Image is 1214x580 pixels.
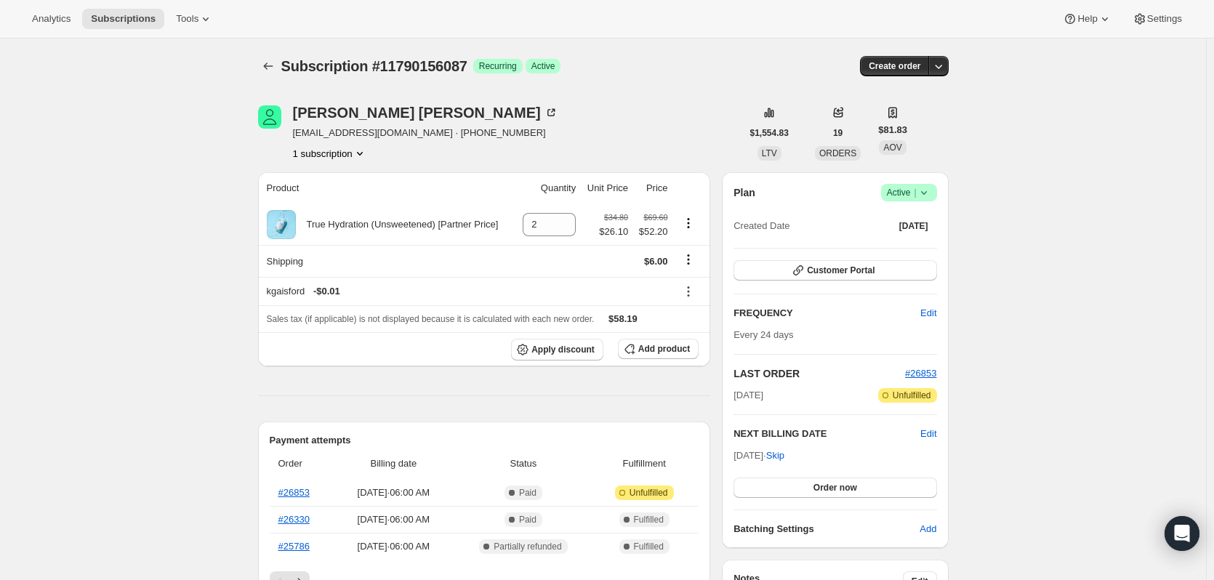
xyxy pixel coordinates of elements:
span: Partially refunded [494,541,561,552]
span: [DATE] · 06:00 AM [339,512,449,527]
button: Order now [733,478,936,498]
button: Analytics [23,9,79,29]
button: Add product [618,339,699,359]
span: $52.20 [637,225,667,239]
span: Active [531,60,555,72]
small: $34.80 [604,213,628,222]
span: Unfulfilled [630,487,668,499]
th: Unit Price [580,172,632,204]
button: #26853 [905,366,936,381]
button: Help [1054,9,1120,29]
button: Edit [912,302,945,325]
small: $69.60 [643,213,667,222]
span: Create order [869,60,920,72]
button: Skip [757,444,793,467]
span: Tools [176,13,198,25]
th: Price [632,172,672,204]
h2: Payment attempts [270,433,699,448]
button: $1,554.83 [741,123,797,143]
button: Shipping actions [677,251,700,267]
span: Created Date [733,219,789,233]
span: Active [887,185,931,200]
span: Help [1077,13,1097,25]
a: #26853 [905,368,936,379]
img: product img [267,210,296,239]
span: ORDERS [819,148,856,158]
span: Edit [920,306,936,321]
span: [EMAIL_ADDRESS][DOMAIN_NAME] · [PHONE_NUMBER] [293,126,558,140]
span: Every 24 days [733,329,793,340]
span: $58.19 [608,313,638,324]
span: AOV [883,142,901,153]
span: Apply discount [531,344,595,355]
span: - $0.01 [313,284,340,299]
span: Paid [519,514,536,525]
span: $26.10 [599,225,628,239]
button: Create order [860,56,929,76]
span: Order now [813,482,857,494]
th: Quantity [515,172,580,204]
span: Lisa Leonard [258,105,281,129]
span: $6.00 [644,256,668,267]
span: Status [457,456,590,471]
span: Recurring [479,60,517,72]
span: Add [920,522,936,536]
a: #26330 [278,514,310,525]
button: Edit [920,427,936,441]
button: Product actions [293,146,367,161]
h2: FREQUENCY [733,306,920,321]
span: $81.83 [878,123,907,137]
button: 19 [824,123,851,143]
button: Customer Portal [733,260,936,281]
span: Fulfilled [634,541,664,552]
span: | [914,187,916,198]
span: Billing date [339,456,449,471]
a: #25786 [278,541,310,552]
span: Sales tax (if applicable) is not displayed because it is calculated with each new order. [267,314,595,324]
h2: LAST ORDER [733,366,905,381]
button: [DATE] [891,216,937,236]
span: [DATE] [733,388,763,403]
span: Fulfillment [598,456,690,471]
h2: Plan [733,185,755,200]
a: #26853 [278,487,310,498]
span: Customer Portal [807,265,875,276]
div: [PERSON_NAME] [PERSON_NAME] [293,105,558,120]
span: Fulfilled [634,514,664,525]
div: True Hydration (Unsweetened) [Partner Price] [296,217,499,232]
span: Add product [638,343,690,355]
span: Settings [1147,13,1182,25]
span: [DATE] · [733,450,784,461]
div: Open Intercom Messenger [1165,516,1199,551]
h6: Batching Settings [733,522,920,536]
th: Shipping [258,245,515,277]
button: Settings [1124,9,1191,29]
span: [DATE] [899,220,928,232]
th: Product [258,172,515,204]
th: Order [270,448,335,480]
span: Subscription #11790156087 [281,58,467,74]
button: Product actions [677,215,700,231]
span: [DATE] · 06:00 AM [339,539,449,554]
span: Subscriptions [91,13,156,25]
button: Tools [167,9,222,29]
button: Subscriptions [82,9,164,29]
span: $1,554.83 [750,127,789,139]
span: 19 [833,127,843,139]
div: kgaisford [267,284,668,299]
span: [DATE] · 06:00 AM [339,486,449,500]
button: Apply discount [511,339,603,361]
button: Subscriptions [258,56,278,76]
span: Unfulfilled [893,390,931,401]
span: Analytics [32,13,71,25]
span: Paid [519,487,536,499]
button: Add [911,517,945,541]
h2: NEXT BILLING DATE [733,427,920,441]
span: Skip [766,448,784,463]
span: LTV [762,148,777,158]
